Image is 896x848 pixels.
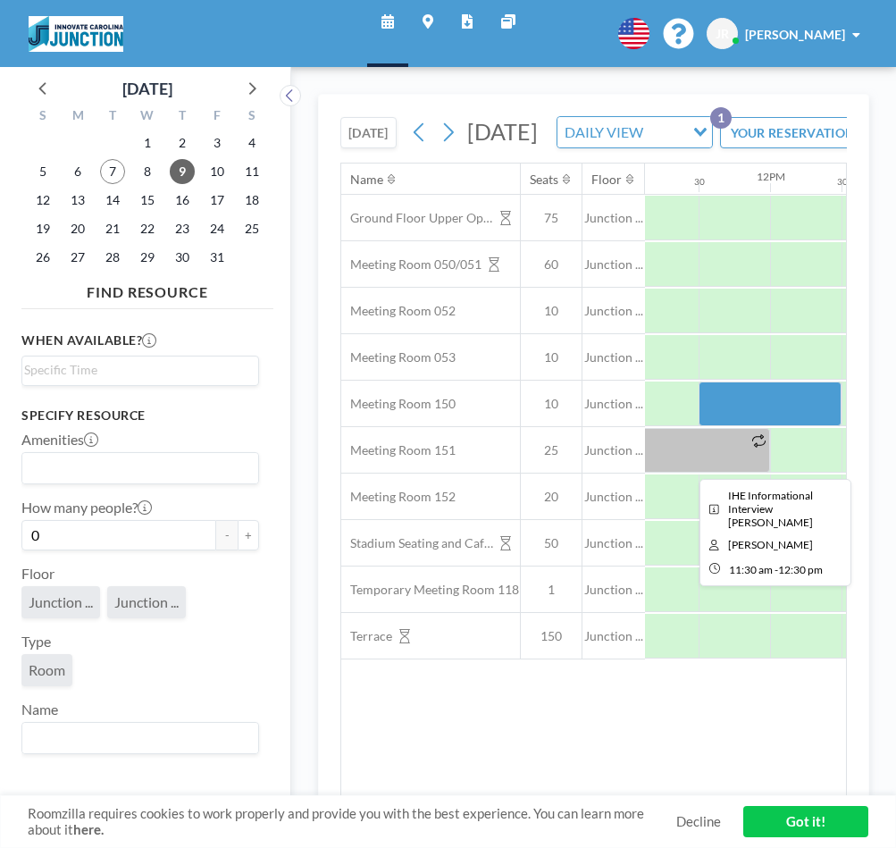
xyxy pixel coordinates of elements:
span: [DATE] [467,118,538,145]
p: 1 [710,107,732,129]
span: Wednesday, October 15, 2025 [135,188,160,213]
span: - [775,563,778,576]
input: Search for option [24,457,248,480]
span: Tuesday, October 7, 2025 [100,159,125,184]
div: Seats [530,172,558,188]
span: Thursday, October 2, 2025 [170,130,195,155]
div: T [164,105,199,129]
span: [PERSON_NAME] [745,27,845,42]
div: Search for option [22,723,258,753]
span: Thursday, October 9, 2025 [170,159,195,184]
span: Tuesday, October 14, 2025 [100,188,125,213]
span: Thursday, October 23, 2025 [170,216,195,241]
span: Room [29,661,65,678]
span: JR [716,26,729,42]
span: Sunday, October 19, 2025 [30,216,55,241]
div: 12PM [757,170,785,183]
div: Name [350,172,383,188]
span: Monday, October 27, 2025 [65,245,90,270]
span: Meeting Room 150 [341,396,456,412]
span: Sunday, October 5, 2025 [30,159,55,184]
div: Search for option [557,117,712,147]
span: Junction ... [582,628,645,644]
h4: FIND RESOURCE [21,276,273,301]
span: Sunday, October 26, 2025 [30,245,55,270]
span: Ground Floor Upper Open Area [341,210,493,226]
span: Meeting Room 052 [341,303,456,319]
span: Terrace [341,628,392,644]
span: 25 [521,442,582,458]
span: Junction ... [582,256,645,273]
span: IHE Informational Interview Benjamin [728,489,813,529]
div: S [234,105,269,129]
button: + [238,520,259,550]
span: Friday, October 31, 2025 [205,245,230,270]
span: Saturday, October 18, 2025 [239,188,264,213]
span: Wednesday, October 8, 2025 [135,159,160,184]
label: Type [21,633,51,651]
span: Sunday, October 12, 2025 [30,188,55,213]
span: 50 [521,535,582,551]
span: 75 [521,210,582,226]
div: Floor [591,172,622,188]
span: Junction ... [29,593,93,610]
img: organization-logo [29,16,123,52]
span: Friday, October 17, 2025 [205,188,230,213]
span: 20 [521,489,582,505]
div: Search for option [22,453,258,483]
span: Tuesday, October 28, 2025 [100,245,125,270]
span: 10 [521,303,582,319]
span: Junction ... [582,582,645,598]
span: Tuesday, October 21, 2025 [100,216,125,241]
div: 30 [694,176,705,188]
span: Stadium Seating and Cafe area [341,535,493,551]
input: Search for option [24,360,248,380]
span: Junction ... [582,303,645,319]
div: 30 [837,176,848,188]
span: Junction ... [114,593,179,610]
span: Thursday, October 16, 2025 [170,188,195,213]
span: 150 [521,628,582,644]
div: Search for option [22,357,258,383]
span: DAILY VIEW [561,121,647,144]
span: Meeting Room 053 [341,349,456,365]
span: 10 [521,396,582,412]
label: Name [21,701,58,718]
span: Roomzilla requires cookies to work properly and provide you with the best experience. You can lea... [28,805,676,839]
span: Monday, October 13, 2025 [65,188,90,213]
span: Temporary Meeting Room 118 [341,582,519,598]
span: Friday, October 3, 2025 [205,130,230,155]
span: Thursday, October 30, 2025 [170,245,195,270]
div: W [130,105,165,129]
div: S [26,105,61,129]
span: Monday, October 20, 2025 [65,216,90,241]
span: Friday, October 24, 2025 [205,216,230,241]
span: 12:30 PM [778,563,823,576]
span: Wednesday, October 29, 2025 [135,245,160,270]
span: Saturday, October 25, 2025 [239,216,264,241]
span: 1 [521,582,582,598]
span: Junction ... [582,442,645,458]
span: Meeting Room 050/051 [341,256,481,273]
label: How many people? [21,499,152,516]
span: Junction ... [582,349,645,365]
span: Junction ... [582,210,645,226]
span: Saturday, October 11, 2025 [239,159,264,184]
span: Junction ... [582,535,645,551]
label: Floor [21,565,54,583]
a: Decline [676,813,721,830]
span: 10 [521,349,582,365]
div: [DATE] [122,76,172,101]
span: Wednesday, October 22, 2025 [135,216,160,241]
button: [DATE] [340,117,397,148]
span: Wednesday, October 1, 2025 [135,130,160,155]
a: Got it! [743,806,868,837]
button: - [216,520,238,550]
div: M [61,105,96,129]
div: F [199,105,234,129]
span: Meeting Room 152 [341,489,456,505]
label: Amenities [21,431,98,449]
span: Friday, October 10, 2025 [205,159,230,184]
span: 60 [521,256,582,273]
span: Monday, October 6, 2025 [65,159,90,184]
